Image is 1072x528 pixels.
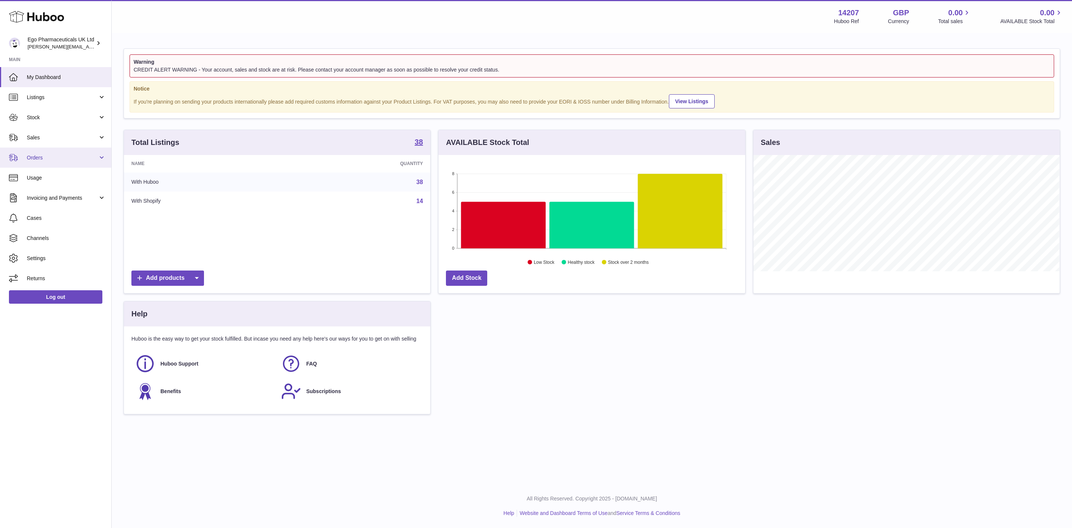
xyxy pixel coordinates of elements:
[27,215,106,222] span: Cases
[281,381,419,401] a: Subscriptions
[131,335,423,342] p: Huboo is the easy way to get your stock fulfilled. But incase you need any help here's our ways f...
[27,74,106,81] span: My Dashboard
[452,246,454,251] text: 0
[27,195,98,202] span: Invoicing and Payments
[131,271,204,286] a: Add products
[415,138,423,147] a: 38
[938,8,971,25] a: 0.00 Total sales
[28,36,95,50] div: Ego Pharmaceuticals UK Ltd
[452,172,454,176] text: 8
[893,8,909,18] strong: GBP
[452,209,454,214] text: 4
[9,290,102,304] a: Log out
[131,309,147,319] h3: Help
[160,360,198,367] span: Huboo Support
[124,155,289,172] th: Name
[281,354,419,374] a: FAQ
[306,388,341,395] span: Subscriptions
[134,59,1050,66] strong: Warning
[118,495,1066,502] p: All Rights Reserved. Copyright 2025 - [DOMAIN_NAME]
[761,137,780,148] h3: Sales
[446,271,487,286] a: Add Stock
[534,260,555,265] text: Low Stock
[27,114,98,121] span: Stock
[452,190,454,195] text: 6
[27,275,106,282] span: Returns
[135,354,274,374] a: Huboo Support
[135,381,274,401] a: Benefits
[1000,18,1063,25] span: AVAILABLE Stock Total
[415,138,423,146] strong: 38
[938,18,971,25] span: Total sales
[838,8,859,18] strong: 14207
[1040,8,1055,18] span: 0.00
[27,134,98,141] span: Sales
[9,38,20,49] img: jane.bates@egopharm.com
[27,154,98,161] span: Orders
[306,360,317,367] span: FAQ
[28,44,189,50] span: [PERSON_NAME][EMAIL_ADDRESS][PERSON_NAME][DOMAIN_NAME]
[616,510,680,516] a: Service Terms & Conditions
[134,85,1050,92] strong: Notice
[504,510,514,516] a: Help
[27,235,106,242] span: Channels
[568,260,595,265] text: Healthy stock
[669,94,715,108] a: View Listings
[608,260,649,265] text: Stock over 2 months
[134,94,1050,109] div: If you're planning on sending your products internationally please add required customs informati...
[446,137,529,148] h3: AVAILABLE Stock Total
[131,137,179,148] h3: Total Listings
[520,510,607,516] a: Website and Dashboard Terms of Use
[948,8,963,18] span: 0.00
[834,18,859,25] div: Huboo Ref
[517,510,680,517] li: and
[417,198,423,204] a: 14
[124,173,289,192] td: With Huboo
[1000,8,1063,25] a: 0.00 AVAILABLE Stock Total
[888,18,909,25] div: Currency
[417,179,423,185] a: 38
[289,155,430,172] th: Quantity
[27,255,106,262] span: Settings
[134,66,1050,73] div: CREDIT ALERT WARNING - Your account, sales and stock are at risk. Please contact your account man...
[452,228,454,232] text: 2
[27,174,106,181] span: Usage
[160,388,181,395] span: Benefits
[27,94,98,101] span: Listings
[124,192,289,211] td: With Shopify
